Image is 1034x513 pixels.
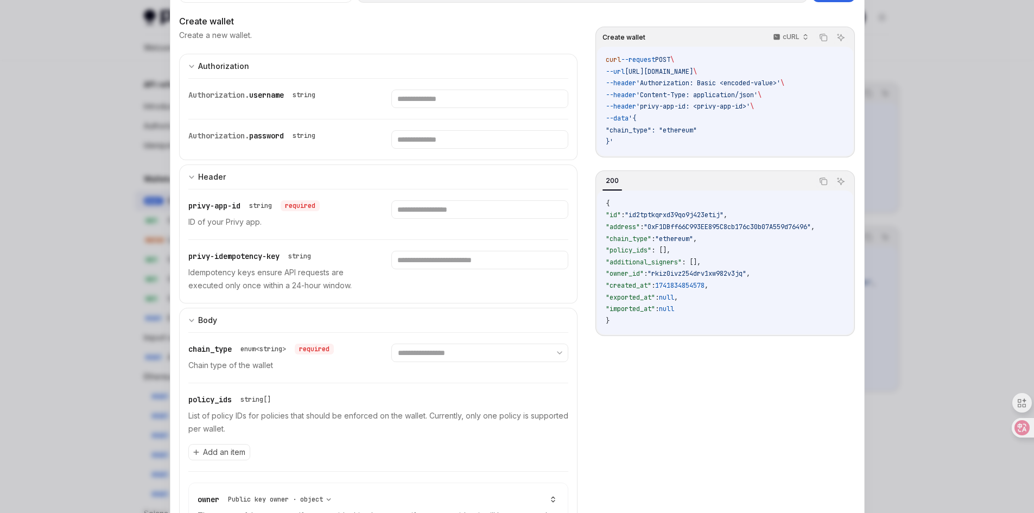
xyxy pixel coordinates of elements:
span: POST [655,55,670,64]
span: "owner_id" [606,269,644,278]
div: policy_ids [188,394,275,405]
span: \ [758,91,762,99]
button: expand input section [179,54,578,78]
p: Create a new wallet. [179,30,252,41]
span: --data [606,114,629,123]
span: "ethereum" [655,235,693,243]
span: null [659,293,674,302]
span: , [811,223,815,231]
span: --url [606,67,625,76]
span: : [621,211,625,219]
span: \ [693,67,697,76]
div: chain_type [188,344,334,354]
p: Idempotency keys ensure API requests are executed only once within a 24-hour window. [188,266,365,292]
span: : [655,293,659,302]
span: "created_at" [606,281,651,290]
span: \ [670,55,674,64]
span: : [644,269,648,278]
span: Add an item [203,447,245,458]
span: chain_type [188,344,232,354]
div: Authorization.username [188,90,320,100]
span: "rkiz0ivz254drv1xw982v3jq" [648,269,746,278]
div: required [281,200,320,211]
span: "id2tptkqrxd39qo9j423etij" [625,211,724,219]
button: cURL [767,28,813,47]
p: cURL [783,33,800,41]
span: username [249,90,284,100]
div: required [295,344,334,354]
button: Ask AI [834,174,848,188]
button: Add an item [188,444,250,460]
p: List of policy IDs for policies that should be enforced on the wallet. Currently, only one policy... [188,409,569,435]
button: Copy the contents from the code block [816,30,830,45]
span: "address" [606,223,640,231]
div: enum<string> [240,345,286,353]
div: string [288,252,311,261]
span: \ [781,79,784,87]
span: '{ [629,114,636,123]
p: Chain type of the wallet [188,359,365,372]
span: Create wallet [602,33,645,42]
span: "chain_type": "ethereum" [606,126,697,135]
div: string [249,201,272,210]
span: } [606,316,610,325]
span: privy-idempotency-key [188,251,280,261]
span: password [249,131,284,141]
span: : [], [651,246,670,255]
span: owner [198,495,219,504]
span: : [655,305,659,313]
span: "0xF1DBff66C993EE895C8cb176c30b07A559d76496" [644,223,811,231]
span: --header [606,91,636,99]
span: \ [750,102,754,111]
span: privy-app-id [188,201,240,211]
span: 1741834854578 [655,281,705,290]
div: Header [198,170,226,183]
div: string [293,91,315,99]
div: Authorization.password [188,130,320,141]
span: null [659,305,674,313]
span: --header [606,102,636,111]
span: Authorization. [188,90,249,100]
span: "policy_ids" [606,246,651,255]
span: , [693,235,697,243]
button: Ask AI [834,30,848,45]
span: policy_ids [188,395,232,404]
span: }' [606,137,613,146]
span: { [606,199,610,208]
button: expand input section [179,164,578,189]
div: Body [198,314,217,327]
span: : [], [682,258,701,267]
span: , [705,281,708,290]
span: "additional_signers" [606,258,682,267]
span: "exported_at" [606,293,655,302]
div: privy-idempotency-key [188,251,315,262]
span: , [724,211,727,219]
span: "id" [606,211,621,219]
button: expand input section [179,308,578,332]
span: --request [621,55,655,64]
span: : [651,281,655,290]
span: --header [606,79,636,87]
span: curl [606,55,621,64]
div: privy-app-id [188,200,320,211]
span: : [651,235,655,243]
span: , [746,269,750,278]
div: 200 [602,174,622,187]
p: ID of your Privy app. [188,216,365,229]
span: , [674,293,678,302]
div: owner [198,494,336,505]
span: Authorization. [188,131,249,141]
div: Authorization [198,60,249,73]
div: string [293,131,315,140]
span: 'Authorization: Basic <encoded-value>' [636,79,781,87]
span: "chain_type" [606,235,651,243]
div: Create wallet [179,15,578,28]
span: "imported_at" [606,305,655,313]
span: 'privy-app-id: <privy-app-id>' [636,102,750,111]
span: 'Content-Type: application/json' [636,91,758,99]
span: [URL][DOMAIN_NAME] [625,67,693,76]
button: Copy the contents from the code block [816,174,830,188]
div: string[] [240,395,271,404]
span: : [640,223,644,231]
